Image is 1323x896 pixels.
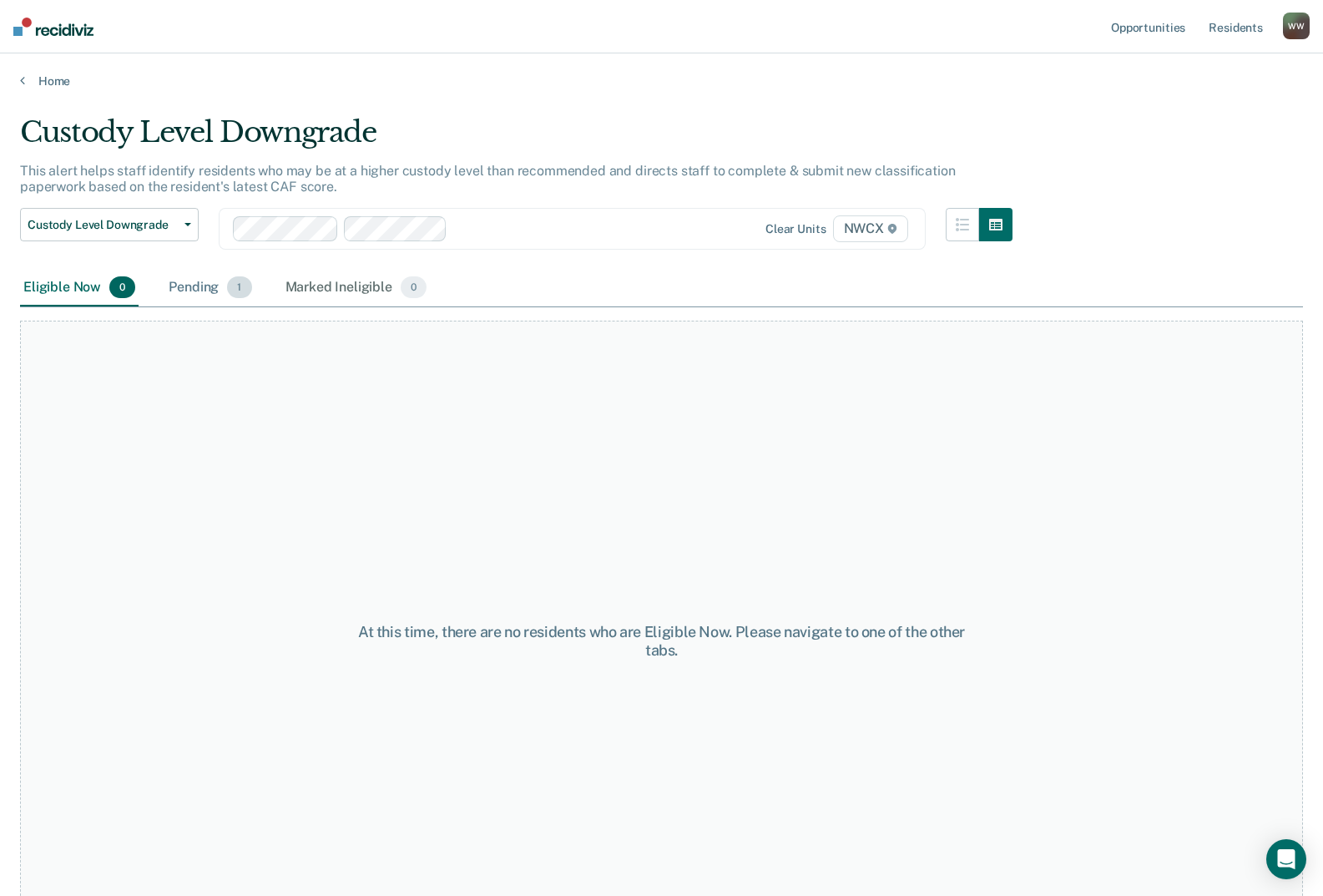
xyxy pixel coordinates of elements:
div: Pending1 [165,270,255,306]
span: 0 [109,276,135,298]
p: This alert helps staff identify residents who may be at a higher custody level than recommended a... [20,163,956,195]
img: Recidiviz [13,18,93,36]
button: WW [1283,13,1310,39]
a: Home [20,73,1303,89]
div: Custody Level Downgrade [20,115,1012,163]
button: Custody Level Downgrade [20,208,199,241]
div: Eligible Now0 [20,270,139,306]
div: Marked Ineligible0 [282,270,431,306]
span: Custody Level Downgrade [28,218,178,232]
span: NWCX [833,215,908,242]
div: At this time, there are no residents who are Eligible Now. Please navigate to one of the other tabs. [341,623,982,659]
span: 0 [401,276,427,298]
div: Open Intercom Messenger [1266,839,1306,879]
div: Clear units [765,222,826,236]
div: W W [1283,13,1310,39]
span: 1 [227,276,251,298]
